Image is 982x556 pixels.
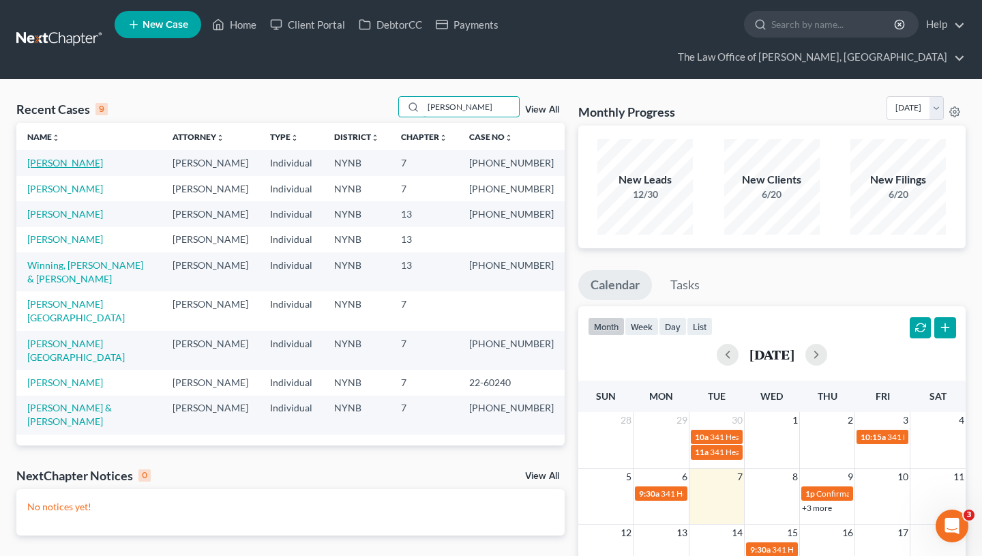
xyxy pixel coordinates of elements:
[952,469,966,485] span: 11
[936,510,968,542] iframe: Intercom live chat
[639,488,659,499] span: 9:30a
[162,150,259,175] td: [PERSON_NAME]
[27,500,554,514] p: No notices yet!
[138,469,151,482] div: 0
[27,338,125,363] a: [PERSON_NAME][GEOGRAPHIC_DATA]
[525,105,559,115] a: View All
[771,12,896,37] input: Search by name...
[27,183,103,194] a: [PERSON_NAME]
[371,134,379,142] i: unfold_more
[143,20,188,30] span: New Case
[596,390,616,402] span: Sun
[323,201,390,226] td: NYNB
[525,471,559,481] a: View All
[259,396,323,435] td: Individual
[401,132,447,142] a: Chapterunfold_more
[27,132,60,142] a: Nameunfold_more
[458,201,565,226] td: [PHONE_NUMBER]
[861,432,886,442] span: 10:15a
[675,525,689,541] span: 13
[850,188,946,201] div: 6/20
[259,370,323,395] td: Individual
[27,377,103,388] a: [PERSON_NAME]
[597,172,693,188] div: New Leads
[659,317,687,336] button: day
[710,447,904,457] span: 341 Hearing for [PERSON_NAME] & [PERSON_NAME]
[760,390,783,402] span: Wed
[896,525,910,541] span: 17
[578,104,675,120] h3: Monthly Progress
[323,150,390,175] td: NYNB
[919,12,965,37] a: Help
[791,469,799,485] span: 8
[162,331,259,370] td: [PERSON_NAME]
[458,150,565,175] td: [PHONE_NUMBER]
[205,12,263,37] a: Home
[390,396,458,435] td: 7
[259,150,323,175] td: Individual
[818,390,837,402] span: Thu
[162,396,259,435] td: [PERSON_NAME]
[27,208,103,220] a: [PERSON_NAME]
[805,488,815,499] span: 1p
[850,172,946,188] div: New Filings
[724,172,820,188] div: New Clients
[786,525,799,541] span: 15
[390,370,458,395] td: 7
[323,176,390,201] td: NYNB
[323,370,390,395] td: NYNB
[390,331,458,370] td: 7
[216,134,224,142] i: unfold_more
[802,503,832,513] a: +3 more
[964,510,974,521] span: 3
[687,317,713,336] button: list
[323,227,390,252] td: NYNB
[439,134,447,142] i: unfold_more
[750,544,771,555] span: 9:30a
[695,447,709,457] span: 11a
[597,188,693,201] div: 12/30
[323,331,390,370] td: NYNB
[162,370,259,395] td: [PERSON_NAME]
[259,331,323,370] td: Individual
[429,12,505,37] a: Payments
[259,252,323,291] td: Individual
[162,201,259,226] td: [PERSON_NAME]
[708,390,726,402] span: Tue
[619,525,633,541] span: 12
[390,252,458,291] td: 13
[16,467,151,484] div: NextChapter Notices
[162,227,259,252] td: [PERSON_NAME]
[334,132,379,142] a: Districtunfold_more
[259,227,323,252] td: Individual
[458,331,565,370] td: [PHONE_NUMBER]
[27,157,103,169] a: [PERSON_NAME]
[695,432,709,442] span: 10a
[846,412,854,428] span: 2
[469,132,513,142] a: Case Nounfold_more
[323,291,390,330] td: NYNB
[390,176,458,201] td: 7
[846,469,854,485] span: 9
[896,469,910,485] span: 10
[588,317,625,336] button: month
[505,134,513,142] i: unfold_more
[578,270,652,300] a: Calendar
[423,97,519,117] input: Search by name...
[259,176,323,201] td: Individual
[902,412,910,428] span: 3
[661,488,865,499] span: 341 Hearing for [PERSON_NAME][GEOGRAPHIC_DATA]
[323,396,390,435] td: NYNB
[95,103,108,115] div: 9
[259,291,323,330] td: Individual
[458,396,565,435] td: [PHONE_NUMBER]
[710,432,832,442] span: 341 Hearing for [PERSON_NAME]
[263,12,352,37] a: Client Portal
[625,317,659,336] button: week
[619,412,633,428] span: 28
[791,412,799,428] span: 1
[27,298,125,323] a: [PERSON_NAME][GEOGRAPHIC_DATA]
[876,390,890,402] span: Fri
[929,390,947,402] span: Sat
[162,291,259,330] td: [PERSON_NAME]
